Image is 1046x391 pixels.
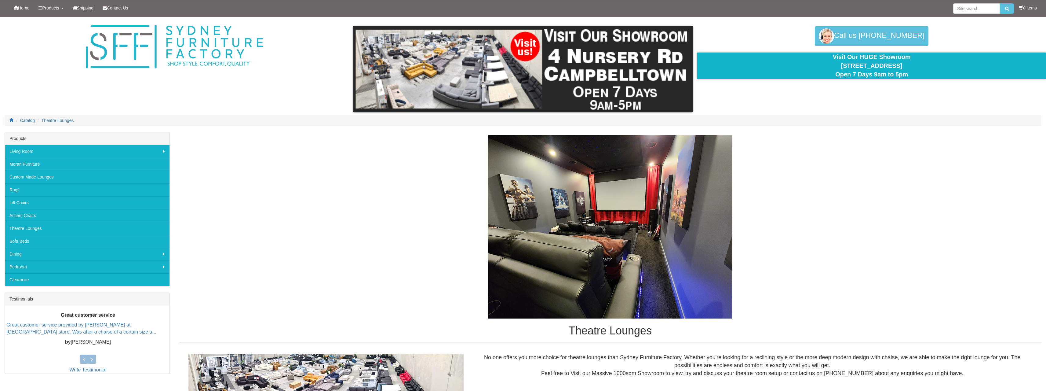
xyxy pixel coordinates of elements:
b: by [65,339,71,345]
a: Contact Us [98,0,133,16]
span: Shipping [77,6,94,10]
a: Home [9,0,34,16]
img: showroom.gif [353,26,693,112]
b: Great customer service [61,312,115,318]
p: [PERSON_NAME] [6,339,169,346]
a: Catalog [20,118,35,123]
a: Bedroom [5,260,169,273]
li: 0 items [1019,5,1037,11]
span: Home [18,6,29,10]
div: Testimonials [5,293,169,305]
input: Site search [953,3,1000,14]
img: Theatre Lounges [488,135,732,319]
img: Sydney Furniture Factory [83,23,266,71]
a: Theatre Lounges [5,222,169,235]
a: Theatre Lounges [42,118,74,123]
a: Write Testimonial [69,367,106,372]
a: Moran Furniture [5,158,169,171]
a: Dining [5,248,169,260]
span: Products [42,6,59,10]
div: Visit Our HUGE Showroom [STREET_ADDRESS] Open 7 Days 9am to 5pm [702,53,1041,79]
a: Shipping [68,0,98,16]
a: Great customer service provided by [PERSON_NAME] at [GEOGRAPHIC_DATA] store. Was after a chaise o... [6,323,156,335]
a: Sofa Beds [5,235,169,248]
span: Contact Us [107,6,128,10]
a: Living Room [5,145,169,158]
a: Accent Chairs [5,209,169,222]
a: Rugs [5,183,169,196]
a: Products [34,0,68,16]
a: Lift Chairs [5,196,169,209]
div: Products [5,132,169,145]
a: Clearance [5,273,169,286]
a: Custom Made Lounges [5,171,169,183]
div: No one offers you more choice for theatre lounges than Sydney Furniture Factory. Whether you're l... [468,354,1037,377]
h1: Theatre Lounges [179,325,1041,337]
